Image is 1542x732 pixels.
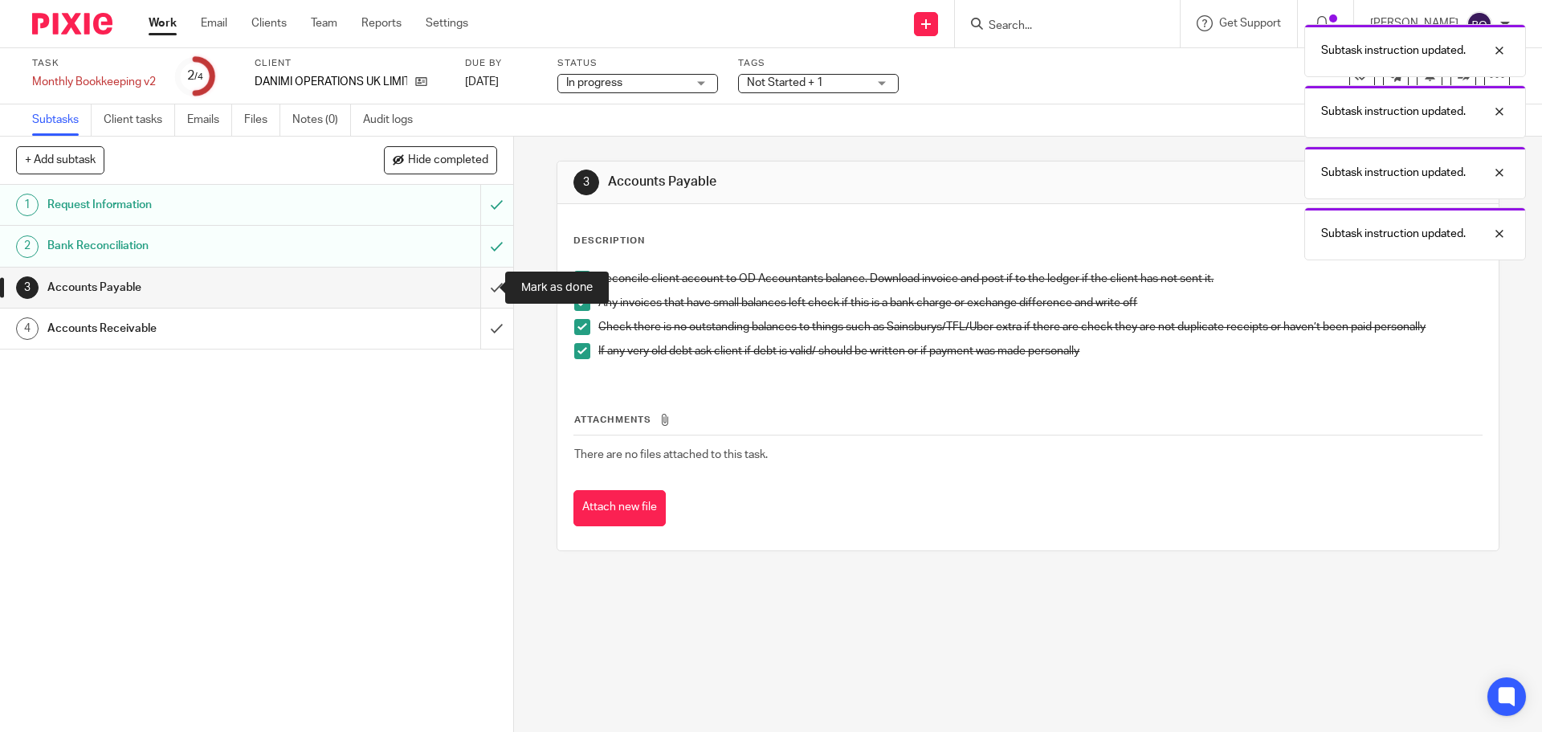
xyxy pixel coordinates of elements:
h1: Request Information [47,193,325,217]
button: Hide completed [384,146,497,174]
p: Subtask instruction updated. [1321,165,1466,181]
h1: Bank Reconciliation [47,234,325,258]
p: Check there is no outstanding balances to things such as Sainsburys/TFL/Uber extra if there are c... [598,319,1481,335]
a: Files [244,104,280,136]
a: Work [149,15,177,31]
button: Attach new file [573,490,666,526]
p: Reconcile client account to OD Accountants balance. Download invoice and post if to the ledger if... [598,271,1481,287]
label: Client [255,57,445,70]
p: Description [573,235,645,247]
a: Client tasks [104,104,175,136]
span: [DATE] [465,76,499,88]
a: Notes (0) [292,104,351,136]
h1: Accounts Payable [47,276,325,300]
div: 4 [16,317,39,340]
label: Status [557,57,718,70]
span: There are no files attached to this task. [574,449,768,460]
span: Attachments [574,415,651,424]
h1: Accounts Payable [608,174,1063,190]
label: Tags [738,57,899,70]
div: 2 [187,67,203,85]
p: Subtask instruction updated. [1321,104,1466,120]
span: Hide completed [408,154,488,167]
p: If any very old debt ask client if debt is valid/ should be written or if payment was made person... [598,343,1481,359]
div: 1 [16,194,39,216]
a: Clients [251,15,287,31]
a: Emails [187,104,232,136]
small: /4 [194,72,203,81]
a: Settings [426,15,468,31]
div: 3 [573,170,599,195]
a: Email [201,15,227,31]
div: Monthly Bookkeeping v2 [32,74,156,90]
label: Task [32,57,156,70]
img: Pixie [32,13,112,35]
a: Team [311,15,337,31]
span: In progress [566,77,622,88]
a: Audit logs [363,104,425,136]
a: Subtasks [32,104,92,136]
img: svg%3E [1467,11,1492,37]
p: DANIMI OPERATIONS UK LIMITED [255,74,407,90]
p: Subtask instruction updated. [1321,43,1466,59]
div: 2 [16,235,39,258]
p: Subtask instruction updated. [1321,226,1466,242]
p: Any invoices that have small balances left check if this is a bank charge or exchange difference ... [598,295,1481,311]
label: Due by [465,57,537,70]
h1: Accounts Receivable [47,317,325,341]
span: Not Started + 1 [747,77,823,88]
div: 3 [16,276,39,299]
button: + Add subtask [16,146,104,174]
a: Reports [361,15,402,31]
